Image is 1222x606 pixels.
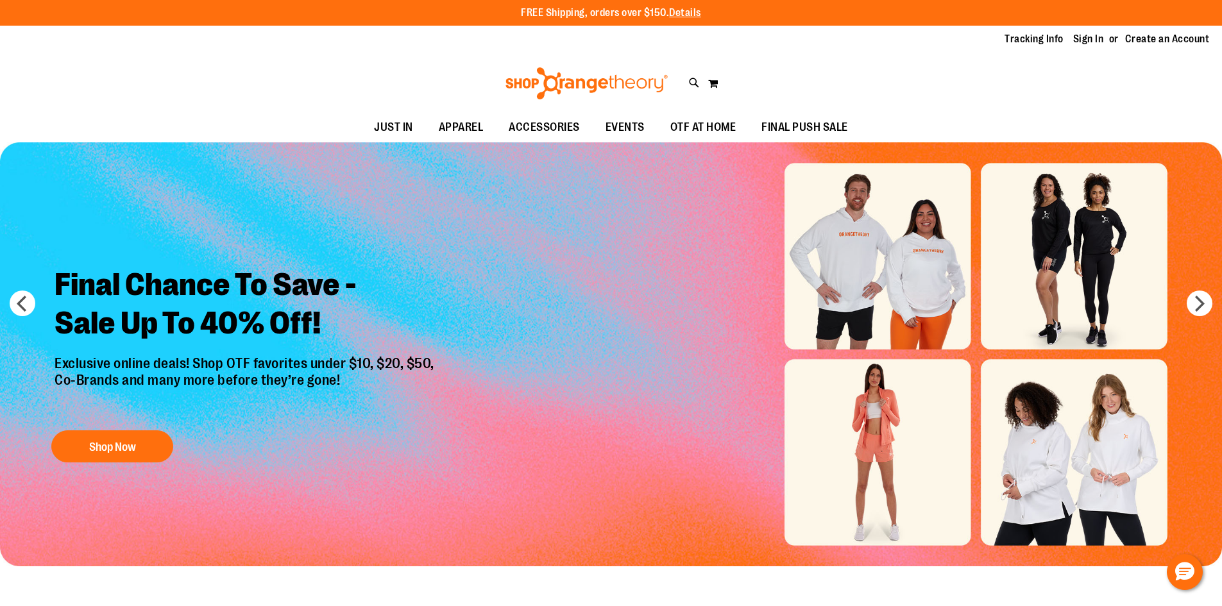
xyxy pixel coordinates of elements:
span: OTF AT HOME [670,113,736,142]
a: Create an Account [1125,32,1210,46]
button: Shop Now [51,430,173,462]
span: JUST IN [374,113,413,142]
h2: Final Chance To Save - Sale Up To 40% Off! [45,256,447,355]
img: Shop Orangetheory [504,67,670,99]
a: Details [669,7,701,19]
p: Exclusive online deals! Shop OTF favorites under $10, $20, $50, Co-Brands and many more before th... [45,355,447,418]
a: OTF AT HOME [658,113,749,142]
span: APPAREL [439,113,484,142]
p: FREE Shipping, orders over $150. [521,6,701,21]
a: ACCESSORIES [496,113,593,142]
button: next [1187,290,1212,316]
a: Sign In [1073,32,1104,46]
button: Hello, have a question? Let’s chat. [1167,554,1203,590]
span: FINAL PUSH SALE [761,113,848,142]
a: APPAREL [426,113,496,142]
a: Tracking Info [1005,32,1064,46]
a: EVENTS [593,113,658,142]
a: Final Chance To Save -Sale Up To 40% Off! Exclusive online deals! Shop OTF favorites under $10, $... [45,256,447,469]
span: EVENTS [606,113,645,142]
span: ACCESSORIES [509,113,580,142]
a: JUST IN [361,113,426,142]
button: prev [10,290,35,316]
a: FINAL PUSH SALE [749,113,861,142]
